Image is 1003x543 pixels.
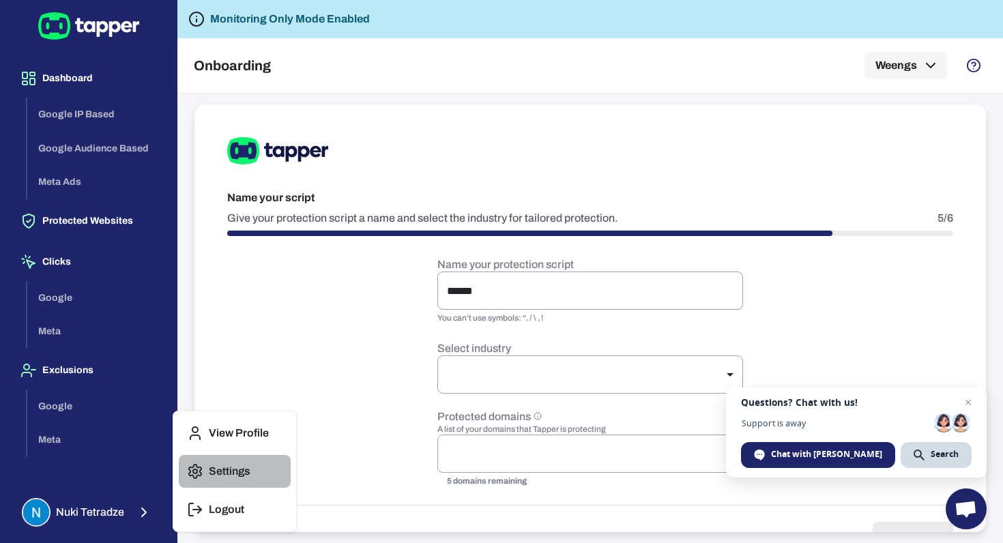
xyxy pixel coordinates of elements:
[741,418,929,428] span: Support is away
[209,503,244,516] p: Logout
[960,394,976,411] span: Close chat
[209,426,269,440] p: View Profile
[931,448,959,460] span: Search
[179,493,291,526] button: Logout
[741,442,895,468] div: Chat with Tamar
[209,465,250,478] p: Settings
[901,442,972,468] div: Search
[946,488,987,529] div: Open chat
[771,448,882,460] span: Chat with [PERSON_NAME]
[179,417,291,450] button: View Profile
[741,397,972,408] span: Questions? Chat with us!
[179,455,291,488] button: Settings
